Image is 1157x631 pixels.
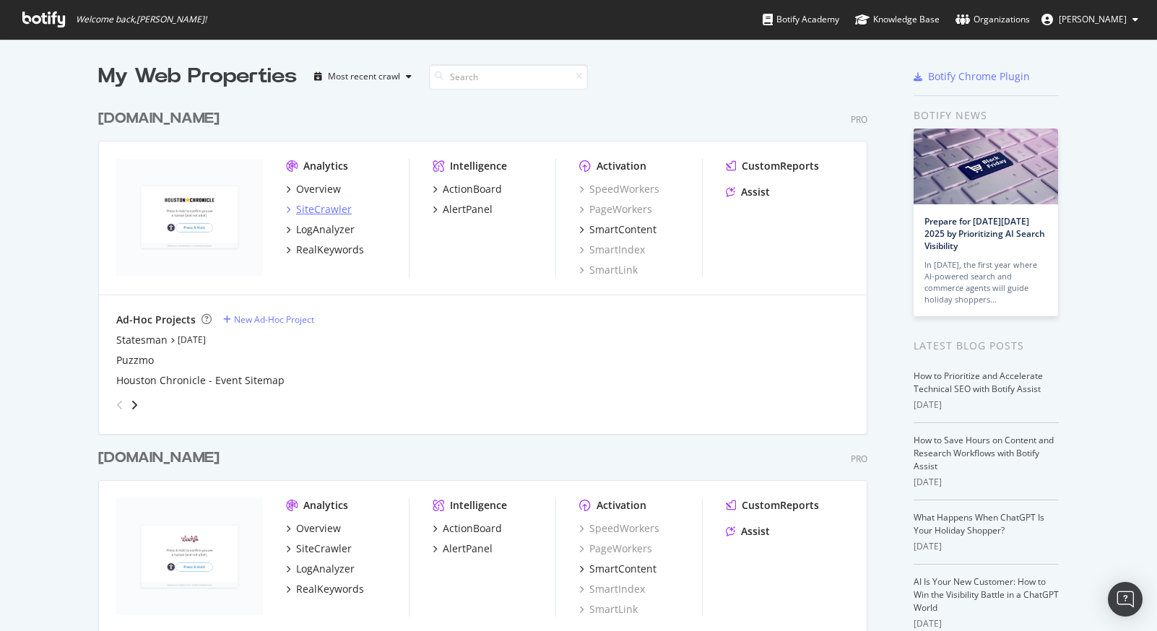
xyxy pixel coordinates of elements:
a: CustomReports [726,159,819,173]
a: SmartContent [579,222,656,237]
div: SmartContent [589,562,656,576]
div: angle-left [110,393,129,417]
div: Latest Blog Posts [914,338,1059,354]
a: [DOMAIN_NAME] [98,108,225,129]
a: LogAnalyzer [286,222,355,237]
a: Statesman [116,333,168,347]
div: [DATE] [914,399,1059,412]
a: AlertPanel [433,202,493,217]
a: How to Save Hours on Content and Research Workflows with Botify Assist [914,434,1054,472]
a: PageWorkers [579,202,652,217]
img: houstonchronicle.com [116,159,263,276]
span: Welcome back, [PERSON_NAME] ! [76,14,207,25]
a: SpeedWorkers [579,521,659,536]
a: RealKeywords [286,243,364,257]
div: angle-right [129,398,139,412]
span: Genevieve Lill [1059,13,1127,25]
div: [DATE] [914,617,1059,630]
div: Ad-Hoc Projects [116,313,196,327]
div: ActionBoard [443,182,502,196]
a: Assist [726,524,770,539]
input: Search [429,64,588,90]
a: Overview [286,182,341,196]
a: [DATE] [178,334,206,346]
a: ActionBoard [433,521,502,536]
div: Intelligence [450,159,507,173]
div: Knowledge Base [855,12,940,27]
a: Puzzmo [116,353,154,367]
div: SiteCrawler [296,202,352,217]
div: Overview [296,521,341,536]
div: Pro [851,453,867,465]
div: [DOMAIN_NAME] [98,108,220,129]
a: RealKeywords [286,582,364,596]
a: SmartIndex [579,582,645,596]
div: Assist [741,185,770,199]
a: SiteCrawler [286,541,352,556]
div: AlertPanel [443,541,493,556]
a: New Ad-Hoc Project [223,313,314,326]
div: Botify news [914,108,1059,123]
a: SpeedWorkers [579,182,659,196]
div: RealKeywords [296,243,364,257]
div: CustomReports [742,159,819,173]
div: New Ad-Hoc Project [234,313,314,326]
div: Activation [597,159,646,173]
button: [PERSON_NAME] [1030,8,1150,31]
button: Most recent crawl [308,65,417,88]
a: SmartIndex [579,243,645,257]
a: SmartLink [579,263,638,277]
div: In [DATE], the first year where AI-powered search and commerce agents will guide holiday shoppers… [924,259,1047,305]
div: Most recent crawl [328,72,400,81]
a: What Happens When ChatGPT Is Your Holiday Shopper? [914,511,1044,536]
a: How to Prioritize and Accelerate Technical SEO with Botify Assist [914,370,1043,395]
div: [DATE] [914,540,1059,553]
div: SmartContent [589,222,656,237]
div: Analytics [303,498,348,513]
a: [DOMAIN_NAME] [98,448,225,469]
a: SmartLink [579,602,638,617]
a: ActionBoard [433,182,502,196]
div: Pro [851,113,867,126]
div: LogAnalyzer [296,562,355,576]
div: Organizations [955,12,1030,27]
div: Analytics [303,159,348,173]
div: My Web Properties [98,62,297,91]
div: Overview [296,182,341,196]
div: Intelligence [450,498,507,513]
a: AlertPanel [433,541,493,556]
div: ActionBoard [443,521,502,536]
a: SiteCrawler [286,202,352,217]
div: Activation [597,498,646,513]
a: AI Is Your New Customer: How to Win the Visibility Battle in a ChatGPT World [914,575,1059,614]
div: Botify Academy [763,12,839,27]
a: Prepare for [DATE][DATE] 2025 by Prioritizing AI Search Visibility [924,215,1045,252]
a: Houston Chronicle - Event Sitemap [116,373,285,388]
div: AlertPanel [443,202,493,217]
div: SiteCrawler [296,541,352,556]
div: Botify Chrome Plugin [928,69,1030,84]
div: RealKeywords [296,582,364,596]
div: [DOMAIN_NAME] [98,448,220,469]
a: SmartContent [579,562,656,576]
img: weekand.com [116,498,263,615]
div: LogAnalyzer [296,222,355,237]
a: Overview [286,521,341,536]
a: PageWorkers [579,541,652,556]
img: Prepare for Black Friday 2025 by Prioritizing AI Search Visibility [914,129,1058,204]
a: CustomReports [726,498,819,513]
a: Botify Chrome Plugin [914,69,1030,84]
a: Assist [726,185,770,199]
div: Assist [741,524,770,539]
